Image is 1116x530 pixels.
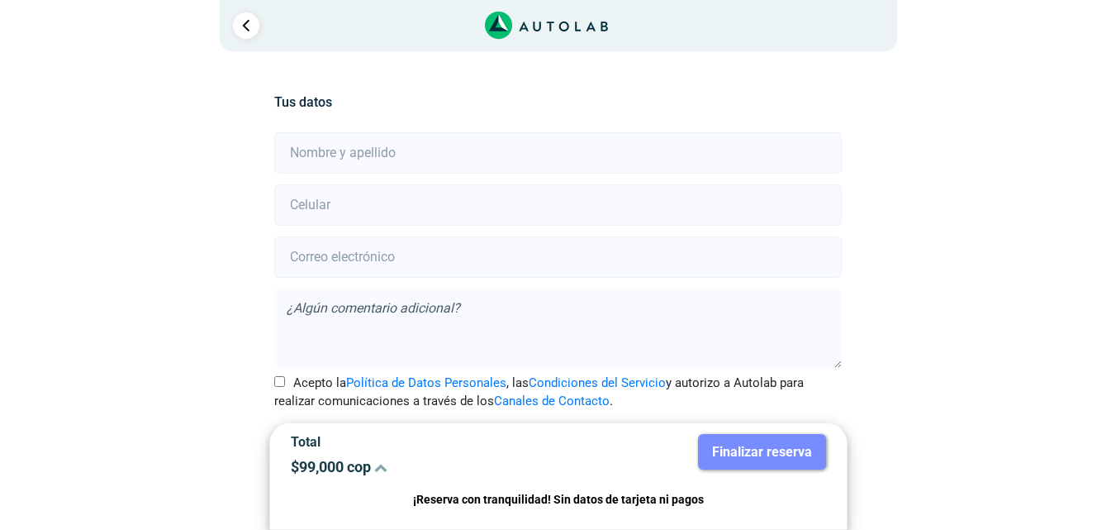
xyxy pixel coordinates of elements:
input: Correo electrónico [274,236,842,278]
h5: Tus datos [274,94,842,110]
label: Acepto la , las y autorizo a Autolab para realizar comunicaciones a través de los . [274,374,842,411]
input: Nombre y apellido [274,132,842,174]
a: Política de Datos Personales [346,375,506,390]
a: Condiciones del Servicio [529,375,666,390]
a: Canales de Contacto [494,394,610,408]
p: Total [291,434,546,450]
a: Ir al paso anterior [233,12,259,39]
small: Por favor acepta los Términos y Condiciones [458,422,658,433]
button: Finalizar reserva [698,434,826,470]
input: Celular [274,184,842,226]
input: Acepto laPolítica de Datos Personales, lasCondiciones del Servicioy autorizo a Autolab para reali... [274,376,285,387]
p: $ 99,000 cop [291,458,546,475]
a: Link al sitio de autolab [485,17,608,32]
p: ¡Reserva con tranquilidad! Sin datos de tarjeta ni pagos [291,490,826,509]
